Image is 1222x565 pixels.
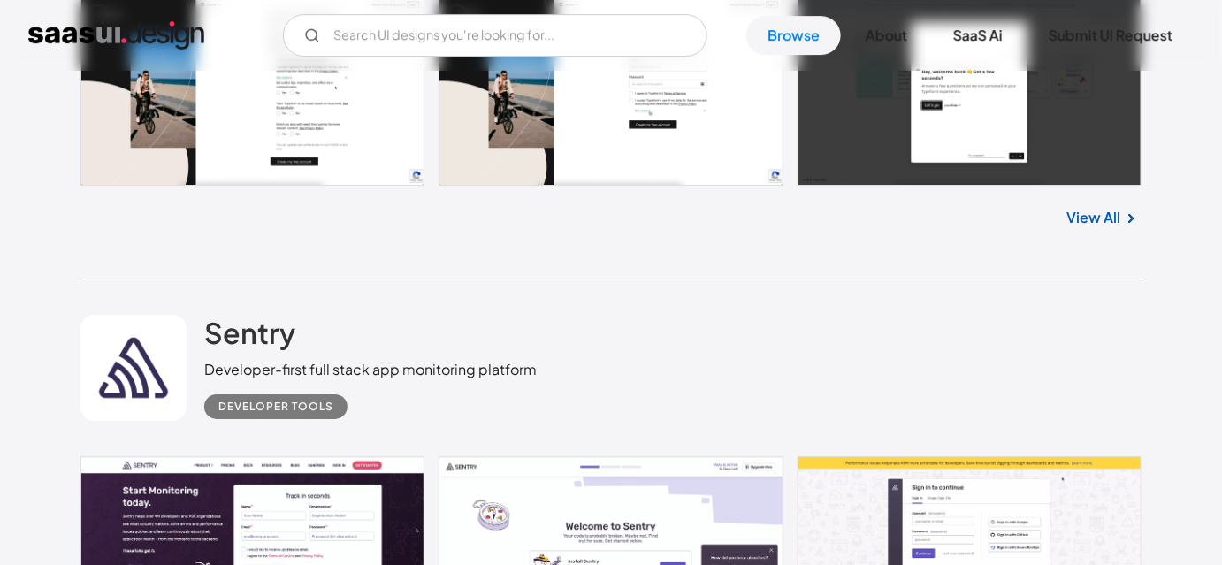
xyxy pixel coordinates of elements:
a: Sentry [204,315,295,359]
a: home [28,21,204,50]
form: Email Form [283,14,707,57]
div: Developer-first full stack app monitoring platform [204,359,537,380]
input: Search UI designs you're looking for... [283,14,707,57]
a: Submit UI Request [1027,16,1194,55]
a: SaaS Ai [932,16,1024,55]
a: About [844,16,928,55]
a: Browse [746,16,841,55]
h2: Sentry [204,315,295,350]
a: View All [1066,207,1120,228]
div: Developer tools [218,396,333,417]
